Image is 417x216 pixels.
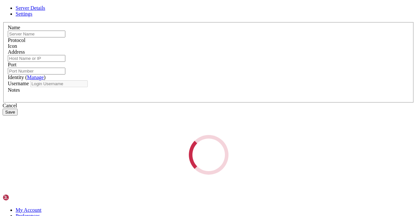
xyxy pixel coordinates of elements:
[30,80,88,87] input: Login Username
[8,74,46,80] label: Identity
[8,37,25,43] label: Protocol
[8,87,20,93] label: Notes
[3,103,414,109] div: Cancel
[8,31,65,37] input: Server Name
[16,5,45,11] a: Server Details
[8,43,17,49] label: Icon
[8,62,17,67] label: Port
[16,207,42,213] a: My Account
[8,25,20,30] label: Name
[3,194,40,201] img: Shellngn
[181,127,236,182] div: Loading...
[8,55,65,62] input: Host Name or IP
[3,109,18,115] button: Save
[25,74,46,80] span: ( )
[27,74,44,80] a: Manage
[16,11,33,17] a: Settings
[8,49,25,55] label: Address
[8,81,29,86] label: Username
[8,68,65,74] input: Port Number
